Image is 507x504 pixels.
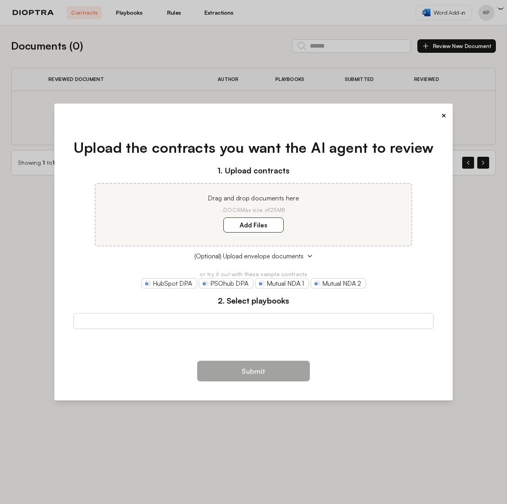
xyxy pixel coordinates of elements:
p: Drag and drop documents here [105,193,402,203]
span: (Optional) Upload envelope documents [194,251,303,261]
button: (Optional) Upload envelope documents [73,251,434,261]
a: HubSpot DPA [141,278,197,289]
a: Mutual NDA 1 [255,278,309,289]
p: or try it out with these sample contracts [73,270,434,278]
button: Submit [197,361,310,381]
a: Mutual NDA 2 [311,278,366,289]
a: PSOhub DPA [199,278,253,289]
label: Add Files [223,217,284,233]
h3: 2. Select playbooks [73,295,434,307]
h1: Upload the contracts you want the AI agent to review [73,137,434,158]
button: × [441,110,446,121]
p: .DOCX Max size of 25MB [105,206,402,214]
h3: 1. Upload contracts [73,165,434,177]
